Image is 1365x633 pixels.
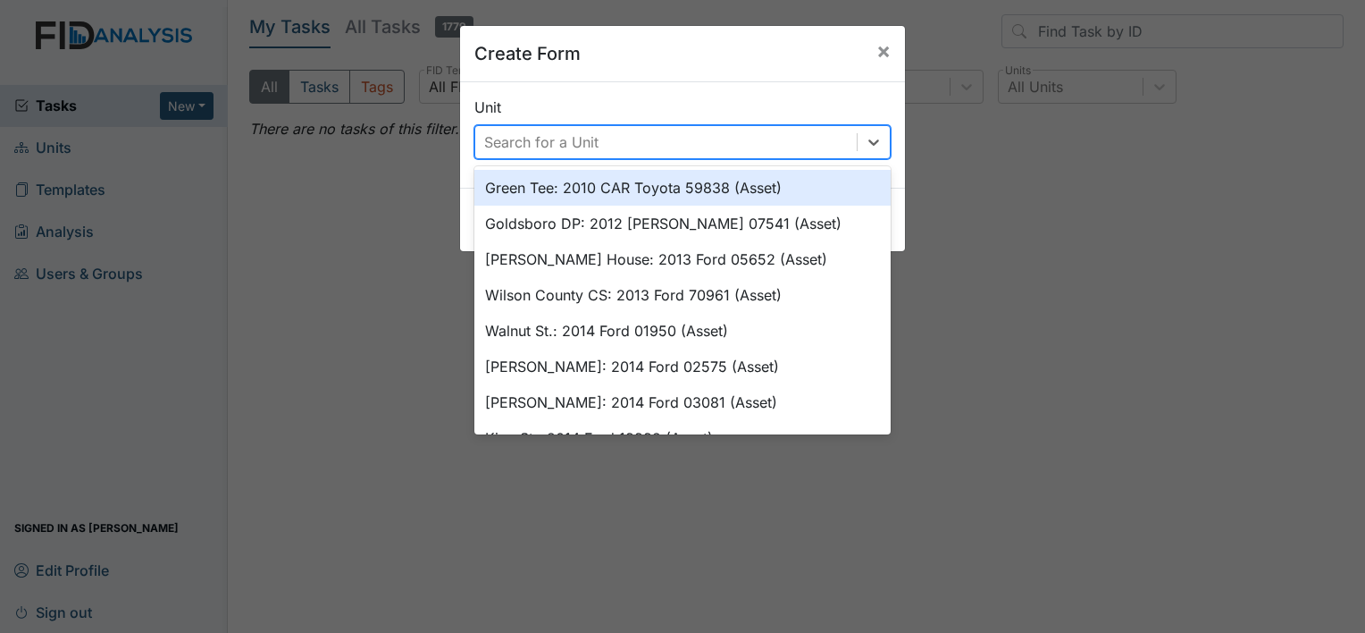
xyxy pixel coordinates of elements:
div: [PERSON_NAME]: 2014 Ford 03081 (Asset) [474,384,891,420]
div: King St.: 2014 Ford 13332 (Asset) [474,420,891,456]
div: Walnut St.: 2014 Ford 01950 (Asset) [474,313,891,349]
div: [PERSON_NAME]: 2014 Ford 02575 (Asset) [474,349,891,384]
div: Goldsboro DP: 2012 [PERSON_NAME] 07541 (Asset) [474,206,891,241]
span: × [876,38,891,63]
div: Search for a Unit [484,131,599,153]
div: Wilson County CS: 2013 Ford 70961 (Asset) [474,277,891,313]
label: Unit [474,97,501,118]
div: Green Tee: 2010 CAR Toyota 59838 (Asset) [474,170,891,206]
div: [PERSON_NAME] House: 2013 Ford 05652 (Asset) [474,241,891,277]
button: Close [862,26,905,76]
h5: Create Form [474,40,581,67]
